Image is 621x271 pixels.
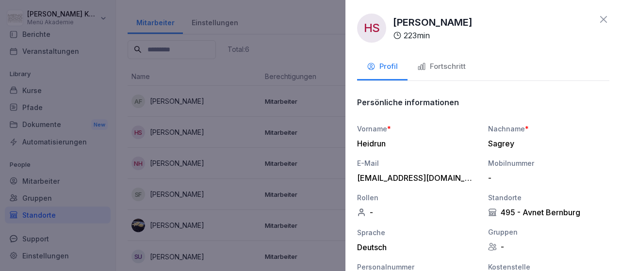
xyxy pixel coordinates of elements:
div: Profil [367,61,398,72]
div: Deutsch [357,242,478,252]
div: Rollen [357,192,478,203]
div: Nachname [488,124,609,134]
div: Vorname [357,124,478,134]
div: E-Mail [357,158,478,168]
p: 223 min [404,30,430,41]
div: [EMAIL_ADDRESS][DOMAIN_NAME] [357,173,474,183]
div: - [488,173,605,183]
p: [PERSON_NAME] [393,15,473,30]
div: Standorte [488,192,609,203]
div: Mobilnummer [488,158,609,168]
div: HS [357,14,386,43]
div: Sprache [357,227,478,238]
div: Gruppen [488,227,609,237]
button: Fortschritt [408,54,475,80]
button: Profil [357,54,408,80]
div: - [488,242,609,252]
div: Sagrey [488,139,605,148]
p: Persönliche informationen [357,97,459,107]
div: Fortschritt [417,61,466,72]
div: 495 - Avnet Bernburg [488,207,609,217]
div: Heidrun [357,139,474,148]
div: - [357,207,478,217]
